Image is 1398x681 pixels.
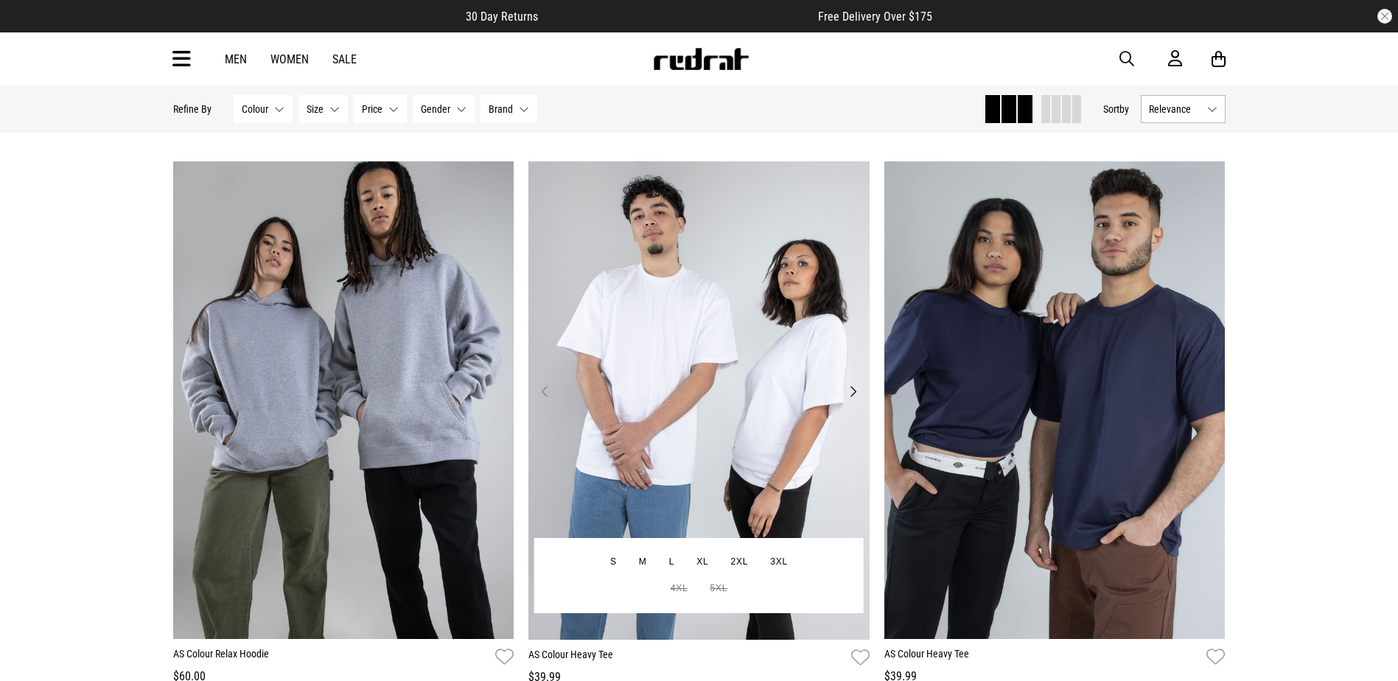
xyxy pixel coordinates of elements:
[685,549,719,576] button: XL
[528,161,870,639] img: As Colour Heavy Tee in White
[884,161,1226,639] img: As Colour Heavy Tee in Blue
[421,103,450,115] span: Gender
[298,95,348,123] button: Size
[699,576,738,602] button: 5XL
[658,549,685,576] button: L
[270,52,309,66] a: Women
[332,52,357,66] a: Sale
[12,6,56,50] button: Open LiveChat chat widget
[1149,103,1201,115] span: Relevance
[480,95,537,123] button: Brand
[719,549,759,576] button: 2XL
[173,161,514,639] img: As Colour Relax Hoodie in Grey
[567,9,789,24] iframe: Customer reviews powered by Trustpilot
[1103,100,1129,118] button: Sortby
[628,549,658,576] button: M
[354,95,407,123] button: Price
[173,103,212,115] p: Refine By
[818,10,932,24] span: Free Delivery Over $175
[1119,103,1129,115] span: by
[242,103,268,115] span: Colour
[528,647,845,668] a: AS Colour Heavy Tee
[307,103,324,115] span: Size
[413,95,475,123] button: Gender
[536,383,554,400] button: Previous
[362,103,382,115] span: Price
[234,95,293,123] button: Colour
[759,549,799,576] button: 3XL
[1141,95,1226,123] button: Relevance
[466,10,538,24] span: 30 Day Returns
[660,576,699,602] button: 4XL
[844,383,862,400] button: Next
[173,646,490,668] a: AS Colour Relax Hoodie
[652,48,749,70] img: Redrat logo
[489,103,513,115] span: Brand
[599,549,628,576] button: S
[884,646,1201,668] a: AS Colour Heavy Tee
[225,52,247,66] a: Men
